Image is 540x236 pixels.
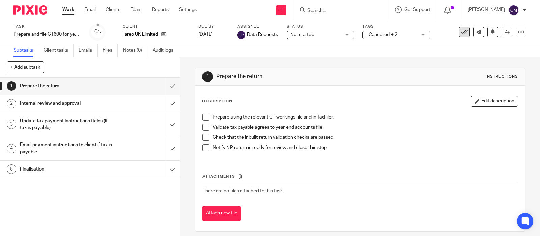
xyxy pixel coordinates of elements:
[508,5,519,16] img: svg%3E
[202,206,241,221] button: Attach new file
[13,44,38,57] a: Subtasks
[84,6,96,13] a: Email
[468,6,505,13] p: [PERSON_NAME]
[366,32,397,37] span: _Cancelled + 2
[213,114,518,121] p: Prepare using the relevant CT workings file and in TaxFiler.
[103,44,118,57] a: Files
[213,144,518,151] p: Notify NP return is ready for review and close this step
[7,144,16,153] div: 4
[213,134,518,141] p: Check that the inbuilt return validation checks are passed
[20,81,113,91] h1: Prepare the return
[13,31,81,38] div: Prepare and file CT600 for year ended ...3/25
[202,175,235,178] span: Attachments
[404,7,430,12] span: Get Support
[362,24,430,29] label: Tags
[237,31,245,39] img: svg%3E
[13,24,81,29] label: Task
[123,44,147,57] a: Notes (0)
[287,24,354,29] label: Status
[216,73,374,80] h1: Prepare the return
[7,99,16,108] div: 2
[20,98,113,108] h1: Internal review and approval
[62,6,74,13] a: Work
[237,24,278,29] label: Assignee
[152,6,169,13] a: Reports
[247,31,278,38] span: Data Requests
[202,189,284,193] span: There are no files attached to this task.
[20,140,113,157] h1: Email payment instructions to client if tax is payable
[471,96,518,107] button: Edit description
[123,24,190,29] label: Client
[94,28,101,36] div: 0
[179,6,197,13] a: Settings
[106,6,120,13] a: Clients
[307,8,368,14] input: Search
[123,31,158,38] p: Tareo UK Limited
[20,164,113,174] h1: Finalisation
[198,24,229,29] label: Due by
[79,44,98,57] a: Emails
[202,99,232,104] p: Description
[7,61,44,73] button: + Add subtask
[13,5,47,15] img: Pixie
[486,74,518,79] div: Instructions
[213,124,518,131] p: Validate tax payable agrees to year end accounts file
[7,120,16,129] div: 3
[44,44,74,57] a: Client tasks
[131,6,142,13] a: Team
[290,32,314,37] span: Not started
[7,81,16,91] div: 1
[97,30,101,34] small: /5
[153,44,179,57] a: Audit logs
[20,116,113,133] h1: Update tax payment instructions fields (if tax is payable)
[202,71,213,82] div: 1
[198,32,213,37] span: [DATE]
[7,164,16,174] div: 5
